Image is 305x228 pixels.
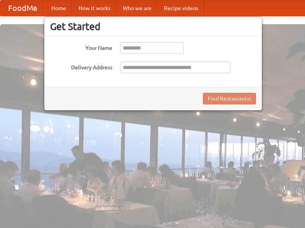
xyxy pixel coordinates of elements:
[72,0,117,16] a: How it works
[203,93,256,104] button: Find Restaurants!
[45,0,72,16] a: Home
[50,42,112,52] label: Your Name
[117,0,158,16] a: Who we are
[50,62,112,71] label: Delivery Address
[158,0,204,16] a: Recipe videos
[50,21,256,32] h3: Get Started
[0,0,45,16] a: FoodMe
